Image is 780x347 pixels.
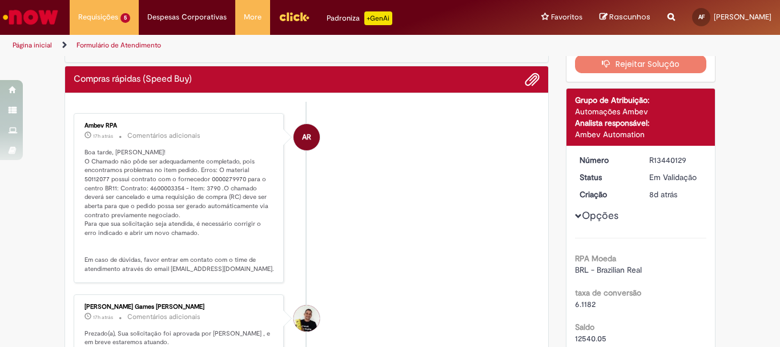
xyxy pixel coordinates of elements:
[85,122,275,129] div: Ambev RPA
[649,154,702,166] div: R13440129
[147,11,227,23] span: Despesas Corporativas
[575,129,707,140] div: Ambev Automation
[9,35,512,56] ul: Trilhas de página
[302,123,311,151] span: AR
[609,11,650,22] span: Rascunhos
[649,171,702,183] div: Em Validação
[93,133,113,139] span: 17h atrás
[13,41,52,50] a: Página inicial
[127,312,200,322] small: Comentários adicionais
[327,11,392,25] div: Padroniza
[649,189,677,200] time: 22/08/2025 14:25:01
[571,189,641,200] dt: Criação
[85,148,275,274] p: Boa tarde, [PERSON_NAME]! O Chamado não pôde ser adequadamente completado, pois encontramos probl...
[78,11,118,23] span: Requisições
[127,131,200,141] small: Comentários adicionais
[364,11,392,25] p: +GenAi
[575,253,616,264] b: RPA Moeda
[93,314,113,321] span: 17h atrás
[293,124,320,150] div: Ambev RPA
[575,94,707,106] div: Grupo de Atribuição:
[714,12,771,22] span: [PERSON_NAME]
[571,171,641,183] dt: Status
[1,6,60,29] img: ServiceNow
[575,333,606,344] span: 12540.05
[74,74,192,85] h2: Compras rápidas (Speed Buy) Histórico de tíquete
[279,8,309,25] img: click_logo_yellow_360x200.png
[649,189,677,200] span: 8d atrás
[85,329,275,347] p: Prezado(a), Sua solicitação foi aprovada por [PERSON_NAME] , e em breve estaremos atuando.
[649,189,702,200] div: 22/08/2025 14:25:01
[551,11,582,23] span: Favoritos
[120,13,130,23] span: 5
[575,299,596,309] span: 6.1182
[293,305,320,332] div: Joao Raphael Games Monteiro
[85,304,275,310] div: [PERSON_NAME] Games [PERSON_NAME]
[77,41,161,50] a: Formulário de Atendimento
[575,265,642,275] span: BRL - Brazilian Real
[93,133,113,139] time: 29/08/2025 15:13:32
[244,11,262,23] span: More
[575,117,707,129] div: Analista responsável:
[571,154,641,166] dt: Número
[698,13,705,21] span: AF
[525,72,540,87] button: Adicionar anexos
[575,322,594,332] b: Saldo
[93,314,113,321] time: 29/08/2025 14:57:13
[575,106,707,117] div: Automações Ambev
[575,55,707,73] button: Rejeitar Solução
[575,288,641,298] b: taxa de conversão
[600,12,650,23] a: Rascunhos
